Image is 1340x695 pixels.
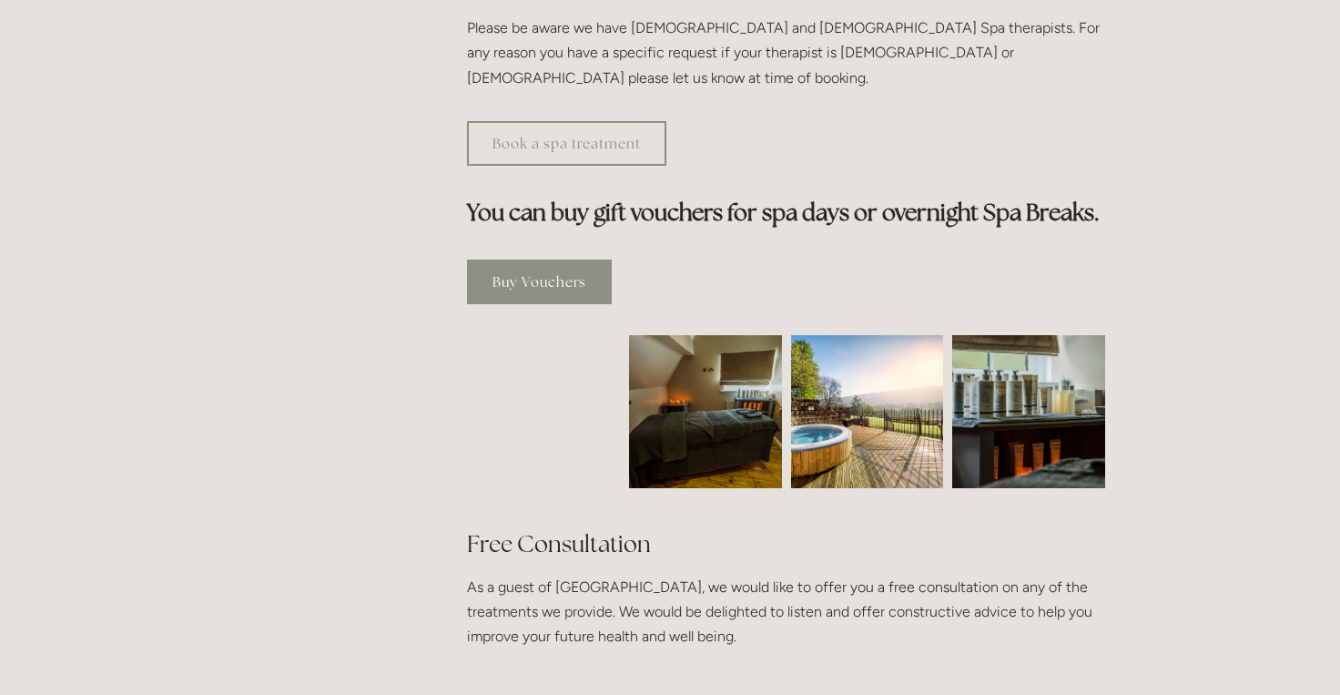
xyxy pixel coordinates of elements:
[591,335,820,488] img: Spa room, Losehill House Hotel and Spa
[467,198,1100,227] strong: You can buy gift vouchers for spa days or overnight Spa Breaks.
[467,575,1105,649] p: As a guest of [GEOGRAPHIC_DATA], we would like to offer you a free consultation on any of the tre...
[467,528,1105,560] h2: Free Consultation
[467,260,612,304] a: Buy Vouchers
[791,335,944,488] img: Outdoor jacuzzi with a view of the Peak District, Losehill House Hotel and Spa
[914,335,1143,488] img: Body creams in the spa room, Losehill House Hotel and Spa
[467,121,666,166] a: Book a spa treatment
